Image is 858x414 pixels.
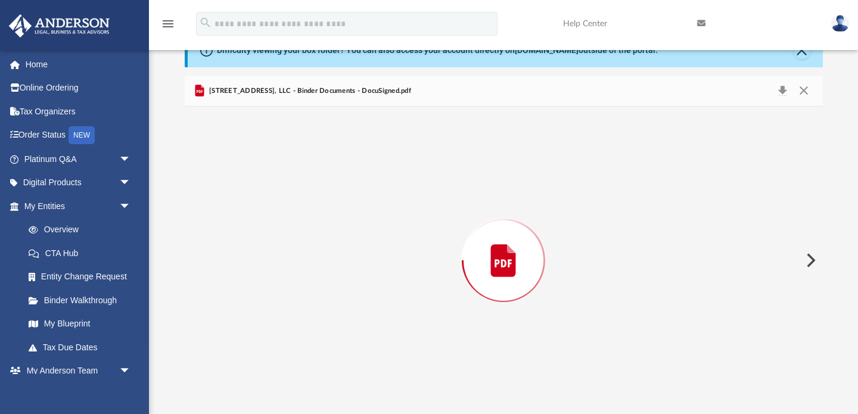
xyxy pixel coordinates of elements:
a: Digital Productsarrow_drop_down [8,171,149,195]
a: Tax Organizers [8,99,149,123]
a: My Blueprint [17,312,143,336]
a: menu [161,23,175,31]
i: menu [161,17,175,31]
button: Next File [797,244,823,277]
button: Close [793,83,815,99]
button: Close [794,42,810,59]
a: My Anderson Teamarrow_drop_down [8,359,143,383]
a: Online Ordering [8,76,149,100]
a: Order StatusNEW [8,123,149,148]
div: Difficulty viewing your box folder? You can also access your account directly on outside of the p... [217,44,658,57]
span: arrow_drop_down [119,194,143,219]
a: Tax Due Dates [17,335,149,359]
img: User Pic [831,15,849,32]
a: [DOMAIN_NAME] [515,45,579,55]
span: arrow_drop_down [119,147,143,172]
span: arrow_drop_down [119,171,143,195]
a: CTA Hub [17,241,149,265]
button: Download [772,83,794,99]
a: Overview [17,218,149,242]
a: Home [8,52,149,76]
a: Binder Walkthrough [17,288,149,312]
a: Entity Change Request [17,265,149,289]
i: search [199,16,212,29]
img: Anderson Advisors Platinum Portal [5,14,113,38]
span: arrow_drop_down [119,359,143,384]
a: My Entitiesarrow_drop_down [8,194,149,218]
span: [STREET_ADDRESS], LLC - Binder Documents - DocuSigned.pdf [207,86,411,97]
div: NEW [69,126,95,144]
a: Platinum Q&Aarrow_drop_down [8,147,149,171]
